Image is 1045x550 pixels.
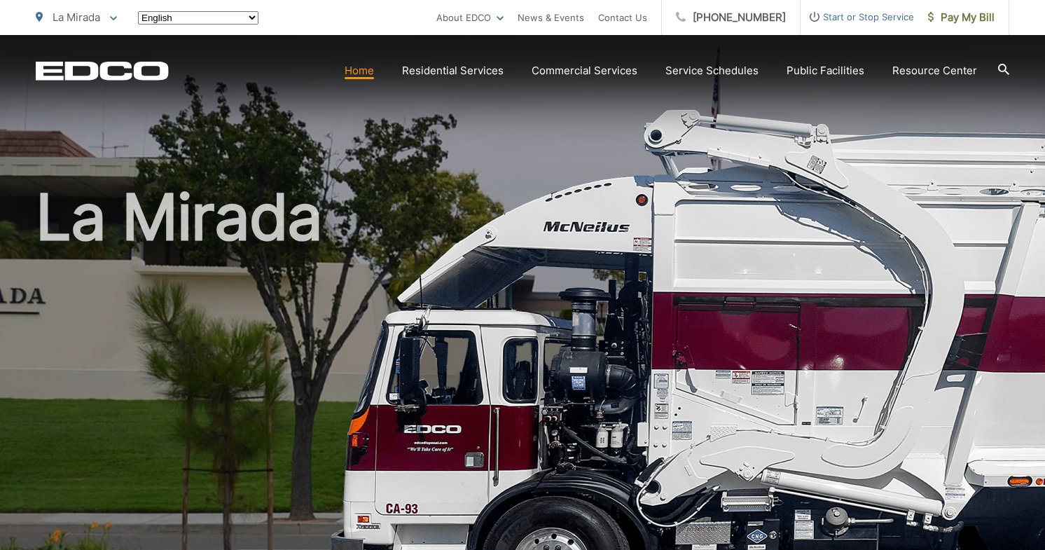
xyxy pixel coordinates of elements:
[665,62,759,79] a: Service Schedules
[928,9,995,26] span: Pay My Bill
[402,62,504,79] a: Residential Services
[787,62,864,79] a: Public Facilities
[36,61,169,81] a: EDCD logo. Return to the homepage.
[53,11,100,24] span: La Mirada
[532,62,637,79] a: Commercial Services
[138,11,258,25] select: Select a language
[892,62,977,79] a: Resource Center
[345,62,374,79] a: Home
[598,9,647,26] a: Contact Us
[518,9,584,26] a: News & Events
[436,9,504,26] a: About EDCO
